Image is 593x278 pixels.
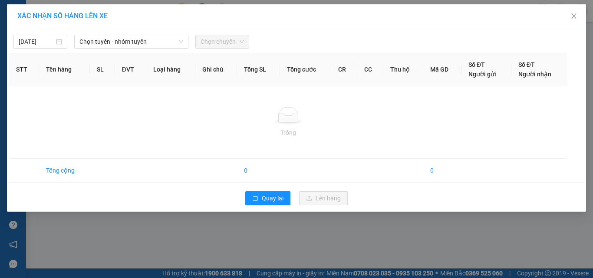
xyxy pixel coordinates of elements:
[252,195,258,202] span: rollback
[280,53,331,86] th: Tổng cước
[299,191,348,205] button: uploadLên hàng
[518,61,535,68] span: Số ĐT
[17,12,108,20] span: XÁC NHẬN SỐ HÀNG LÊN XE
[357,53,383,86] th: CC
[79,35,183,48] span: Chọn tuyến - nhóm tuyến
[16,128,560,137] div: Trống
[237,159,280,183] td: 0
[518,71,551,78] span: Người nhận
[178,39,184,44] span: down
[331,53,357,86] th: CR
[30,37,59,46] span: SĐT XE
[146,53,196,86] th: Loại hàng
[383,53,423,86] th: Thu hộ
[245,191,290,205] button: rollbackQuay lại
[570,13,577,20] span: close
[562,4,586,29] button: Close
[468,71,496,78] span: Người gửi
[115,53,146,86] th: ĐVT
[19,37,54,46] input: 12/10/2025
[90,53,115,86] th: SL
[18,7,73,35] strong: CHUYỂN PHÁT NHANH ĐÔNG LÝ
[423,53,461,86] th: Mã GD
[423,159,461,183] td: 0
[9,53,39,86] th: STT
[195,53,237,86] th: Ghi chú
[74,35,126,44] span: NC1210250664
[39,53,90,86] th: Tên hàng
[201,35,244,48] span: Chọn chuyến
[22,48,69,66] strong: PHIẾU BIÊN NHẬN
[468,61,485,68] span: Số ĐT
[39,159,90,183] td: Tổng cộng
[262,193,283,203] span: Quay lại
[4,25,17,56] img: logo
[237,53,280,86] th: Tổng SL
